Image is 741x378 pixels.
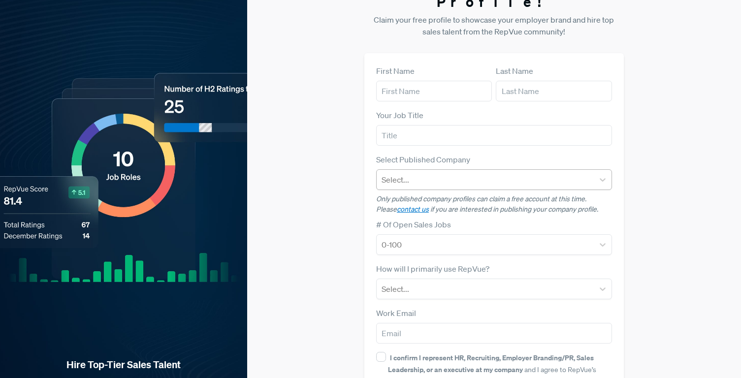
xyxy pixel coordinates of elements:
strong: Hire Top-Tier Sales Talent [16,358,231,371]
input: Title [376,125,612,146]
strong: I confirm I represent HR, Recruiting, Employer Branding/PR, Sales Leadership, or an executive at ... [388,353,594,374]
input: Last Name [496,81,612,101]
label: Select Published Company [376,154,470,165]
label: Your Job Title [376,109,423,121]
label: # Of Open Sales Jobs [376,219,451,230]
a: contact us [397,205,429,214]
label: How will I primarily use RepVue? [376,263,489,275]
input: First Name [376,81,492,101]
label: First Name [376,65,415,77]
input: Email [376,323,612,344]
label: Work Email [376,307,416,319]
p: Claim your free profile to showcase your employer brand and hire top sales talent from the RepVue... [364,14,624,37]
label: Last Name [496,65,533,77]
p: Only published company profiles can claim a free account at this time. Please if you are interest... [376,194,612,215]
